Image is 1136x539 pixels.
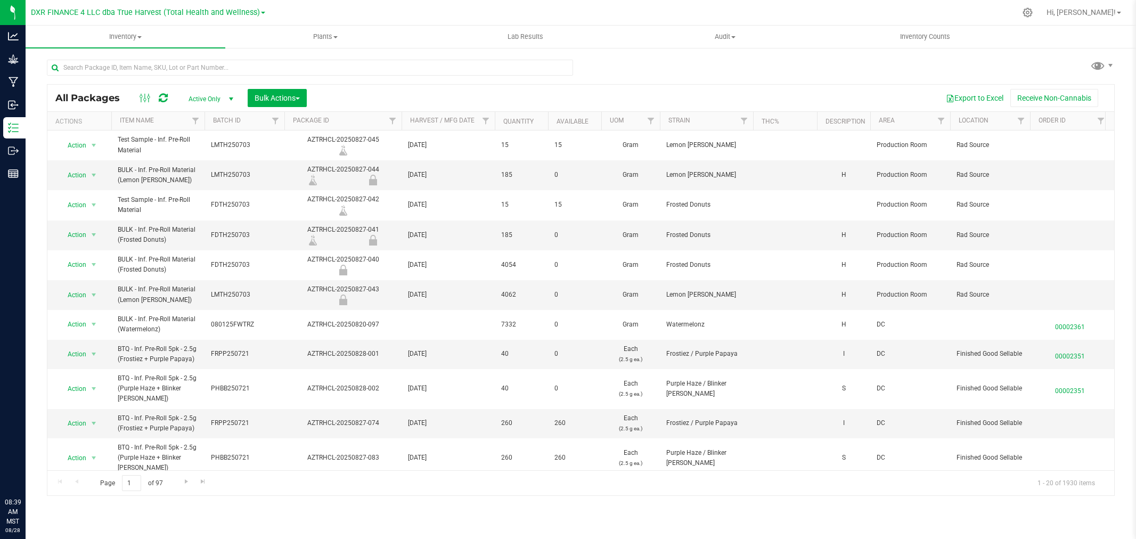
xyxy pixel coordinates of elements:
[408,453,488,463] span: [DATE]
[248,89,307,107] button: Bulk Actions
[8,145,19,156] inline-svg: Outbound
[8,100,19,110] inline-svg: Inbound
[666,418,747,428] span: Frostiez / Purple Papaya
[211,200,278,210] span: FDTH250703
[283,194,403,215] div: AZTRHCL-20250827-042
[642,112,660,130] a: Filter
[87,347,101,362] span: select
[283,175,343,185] div: Lab Sample
[408,200,488,210] span: [DATE]
[957,418,1024,428] span: Finished Good Sellable
[408,230,488,240] span: [DATE]
[666,290,747,300] span: Lemon [PERSON_NAME]
[211,418,278,428] span: FRPP250721
[823,229,864,241] div: H
[886,32,965,42] span: Inventory Counts
[666,260,747,270] span: Frosted Donuts
[343,175,403,185] div: Out for Testing
[55,118,107,125] div: Actions
[1029,475,1104,491] span: 1 - 20 of 1930 items
[1039,117,1066,124] a: Order ID
[877,320,944,330] span: DC
[87,198,101,213] span: select
[408,290,488,300] span: [DATE]
[58,451,87,466] span: Action
[501,349,542,359] span: 40
[608,260,653,270] span: Gram
[8,168,19,179] inline-svg: Reports
[1021,7,1034,18] div: Manage settings
[226,32,424,42] span: Plants
[283,284,403,305] div: AZTRHCL-20250827-043
[118,314,198,334] span: BULK - Inf. Pre-Roll Material (Watermelonz)
[823,259,864,271] div: H
[957,453,1024,463] span: Finished Good Sellable
[118,373,198,404] span: BTQ - Inf. Pre-Roll 5pk - 2.5g (Purple Haze + Blinker [PERSON_NAME])
[608,230,653,240] span: Gram
[384,112,402,130] a: Filter
[957,260,1024,270] span: Rad Source
[47,60,573,76] input: Search Package ID, Item Name, SKU, Lot or Part Number...
[957,230,1024,240] span: Rad Source
[825,26,1025,48] a: Inventory Counts
[283,320,403,330] div: AZTRHCL-20250820-097
[554,418,595,428] span: 260
[877,418,944,428] span: DC
[87,416,101,431] span: select
[625,26,825,48] a: Audit
[283,265,403,275] div: Rad Source - Pending
[58,317,87,332] span: Action
[877,383,944,394] span: DC
[118,284,198,305] span: BULK - Inf. Pre-Roll Material (Lemon [PERSON_NAME])
[826,118,865,125] a: Description
[255,94,300,102] span: Bulk Actions
[823,452,864,464] div: S
[666,140,747,150] span: Lemon [PERSON_NAME]
[87,317,101,332] span: select
[608,389,653,399] p: (2.5 g ea.)
[608,140,653,150] span: Gram
[211,320,278,330] span: 080125FWTRZ
[957,383,1024,394] span: Finished Good Sellable
[120,117,154,124] a: Item Name
[957,140,1024,150] span: Rad Source
[31,8,260,17] span: DXR FINANCE 4 LLC dba True Harvest (Total Health and Wellness)
[8,123,19,133] inline-svg: Inventory
[283,349,403,359] div: AZTRHCL-20250828-001
[608,200,653,210] span: Gram
[608,320,653,330] span: Gram
[501,230,542,240] span: 185
[58,198,87,213] span: Action
[608,354,653,364] p: (2.5 g ea.)
[293,117,329,124] a: Package ID
[283,235,343,246] div: Lab Sample
[608,290,653,300] span: Gram
[211,383,278,394] span: PHBB250721
[211,230,278,240] span: FDTH250703
[933,112,950,130] a: Filter
[823,382,864,395] div: S
[408,418,488,428] span: [DATE]
[1092,112,1110,130] a: Filter
[823,417,864,429] div: I
[666,170,747,180] span: Lemon [PERSON_NAME]
[211,260,278,270] span: FDTH250703
[608,170,653,180] span: Gram
[408,260,488,270] span: [DATE]
[408,170,488,180] span: [DATE]
[118,135,198,155] span: Test Sample - Inf. Pre-Roll Material
[877,260,944,270] span: Production Room
[31,452,44,465] iframe: Resource center unread badge
[118,255,198,275] span: BULK - Inf. Pre-Roll Material (Frosted Donuts)
[283,165,403,185] div: AZTRHCL-20250827-044
[554,200,595,210] span: 15
[410,117,475,124] a: Harvest / Mfg Date
[283,255,403,275] div: AZTRHCL-20250827-040
[879,117,895,124] a: Area
[211,453,278,463] span: PHBB250721
[877,349,944,359] span: DC
[666,349,747,359] span: Frostiez / Purple Papaya
[877,140,944,150] span: Production Room
[11,454,43,486] iframe: Resource center
[87,288,101,303] span: select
